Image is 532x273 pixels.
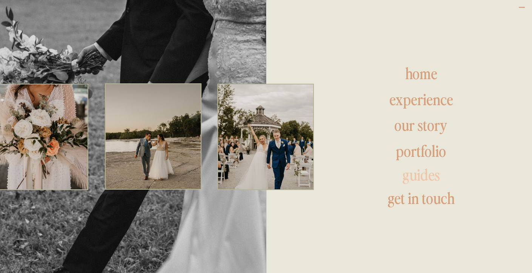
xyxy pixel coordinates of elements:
[345,117,497,135] a: our story
[351,167,490,185] a: guides
[359,91,483,109] a: experience
[351,143,490,161] a: portfolio
[359,65,483,83] a: home
[351,190,490,208] a: get in touch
